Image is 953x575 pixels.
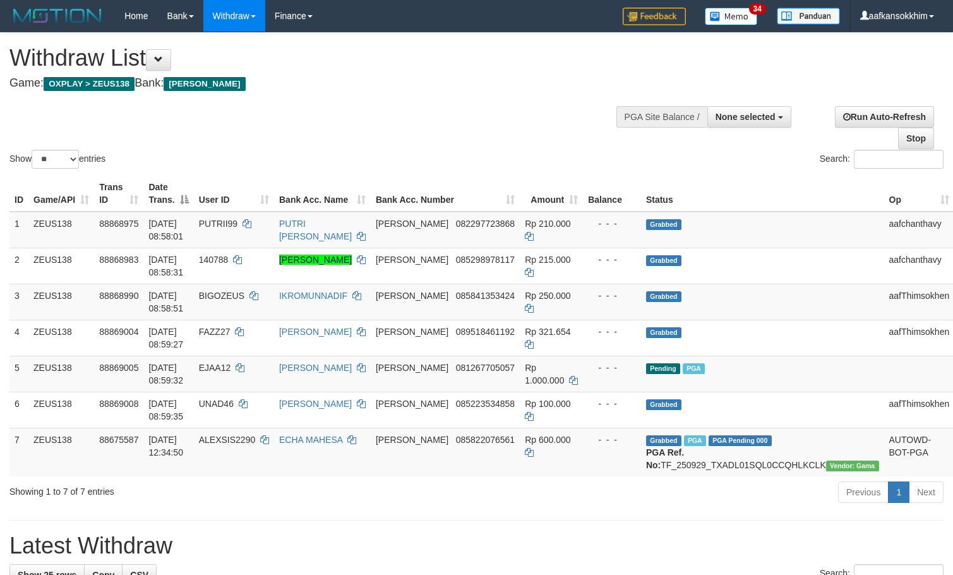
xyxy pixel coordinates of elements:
[826,461,879,471] span: Vendor URL: https://trx31.1velocity.biz
[94,176,143,212] th: Trans ID: activate to sort column ascending
[279,291,347,301] a: IKROMUNNADIF
[199,327,231,337] span: FAZZ27
[9,320,28,356] td: 4
[777,8,840,25] img: panduan.png
[456,291,515,301] span: Copy 085841353424 to clipboard
[28,356,94,392] td: ZEUS138
[616,106,707,128] div: PGA Site Balance /
[909,481,944,503] a: Next
[9,392,28,428] td: 6
[199,435,256,445] span: ALEXSIS2290
[376,219,448,229] span: [PERSON_NAME]
[583,176,641,212] th: Balance
[588,433,636,446] div: - - -
[646,219,681,230] span: Grabbed
[148,363,183,385] span: [DATE] 08:59:32
[143,176,193,212] th: Date Trans.: activate to sort column descending
[148,255,183,277] span: [DATE] 08:58:31
[684,435,706,446] span: Marked by aafpengsreynich
[9,428,28,476] td: 7
[456,255,515,265] span: Copy 085298978117 to clipboard
[32,150,79,169] select: Showentries
[376,363,448,373] span: [PERSON_NAME]
[707,106,791,128] button: None selected
[683,363,705,374] span: Marked by aafkaynarin
[456,363,515,373] span: Copy 081267705057 to clipboard
[588,397,636,410] div: - - -
[279,327,352,337] a: [PERSON_NAME]
[623,8,686,25] img: Feedback.jpg
[9,480,388,498] div: Showing 1 to 7 of 7 entries
[199,363,231,373] span: EJAA12
[588,325,636,338] div: - - -
[456,435,515,445] span: Copy 085822076561 to clipboard
[9,150,105,169] label: Show entries
[646,363,680,374] span: Pending
[376,327,448,337] span: [PERSON_NAME]
[99,435,138,445] span: 88675587
[456,399,515,409] span: Copy 085223534858 to clipboard
[376,291,448,301] span: [PERSON_NAME]
[9,45,623,71] h1: Withdraw List
[525,435,570,445] span: Rp 600.000
[28,176,94,212] th: Game/API: activate to sort column ascending
[376,255,448,265] span: [PERSON_NAME]
[148,219,183,241] span: [DATE] 08:58:01
[9,248,28,284] td: 2
[898,128,934,149] a: Stop
[376,435,448,445] span: [PERSON_NAME]
[28,248,94,284] td: ZEUS138
[44,77,135,91] span: OXPLAY > ZEUS138
[99,291,138,301] span: 88868990
[646,447,684,470] b: PGA Ref. No:
[709,435,772,446] span: PGA Pending
[99,327,138,337] span: 88869004
[279,399,352,409] a: [PERSON_NAME]
[199,255,229,265] span: 140788
[28,284,94,320] td: ZEUS138
[279,363,352,373] a: [PERSON_NAME]
[646,435,681,446] span: Grabbed
[194,176,274,212] th: User ID: activate to sort column ascending
[148,399,183,421] span: [DATE] 08:59:35
[641,176,884,212] th: Status
[588,361,636,374] div: - - -
[520,176,583,212] th: Amount: activate to sort column ascending
[749,3,766,15] span: 34
[456,327,515,337] span: Copy 089518461192 to clipboard
[9,6,105,25] img: MOTION_logo.png
[646,399,681,410] span: Grabbed
[716,112,776,122] span: None selected
[9,212,28,248] td: 1
[279,435,342,445] a: ECHA MAHESA
[99,219,138,229] span: 88868975
[854,150,944,169] input: Search:
[588,217,636,230] div: - - -
[148,291,183,313] span: [DATE] 08:58:51
[199,219,237,229] span: PUTRII99
[279,255,352,265] a: [PERSON_NAME]
[28,392,94,428] td: ZEUS138
[9,176,28,212] th: ID
[164,77,245,91] span: [PERSON_NAME]
[371,176,520,212] th: Bank Acc. Number: activate to sort column ascending
[9,356,28,392] td: 5
[274,176,371,212] th: Bank Acc. Name: activate to sort column ascending
[525,255,570,265] span: Rp 215.000
[646,291,681,302] span: Grabbed
[199,291,244,301] span: BIGOZEUS
[588,253,636,266] div: - - -
[888,481,909,503] a: 1
[641,428,884,476] td: TF_250929_TXADL01SQL0CCQHLKCLK
[456,219,515,229] span: Copy 082297723868 to clipboard
[28,212,94,248] td: ZEUS138
[99,255,138,265] span: 88868983
[99,399,138,409] span: 88869008
[28,428,94,476] td: ZEUS138
[525,399,570,409] span: Rp 100.000
[148,435,183,457] span: [DATE] 12:34:50
[9,77,623,90] h4: Game: Bank:
[525,363,564,385] span: Rp 1.000.000
[705,8,758,25] img: Button%20Memo.svg
[9,284,28,320] td: 3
